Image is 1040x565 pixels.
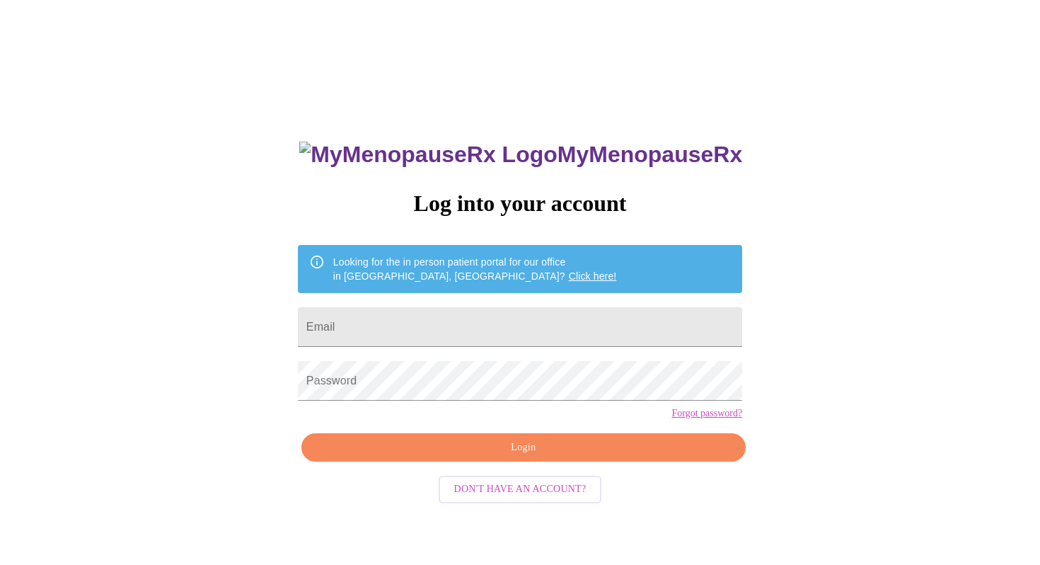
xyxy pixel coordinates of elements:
h3: Log into your account [298,190,742,217]
a: Click here! [569,270,617,282]
div: Looking for the in person patient portal for our office in [GEOGRAPHIC_DATA], [GEOGRAPHIC_DATA]? [333,249,617,289]
img: MyMenopauseRx Logo [299,142,557,168]
button: Don't have an account? [439,476,602,503]
a: Forgot password? [671,408,742,419]
span: Don't have an account? [454,481,587,498]
h3: MyMenopauseRx [299,142,742,168]
a: Don't have an account? [435,482,606,494]
button: Login [301,433,746,462]
span: Login [318,439,729,457]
